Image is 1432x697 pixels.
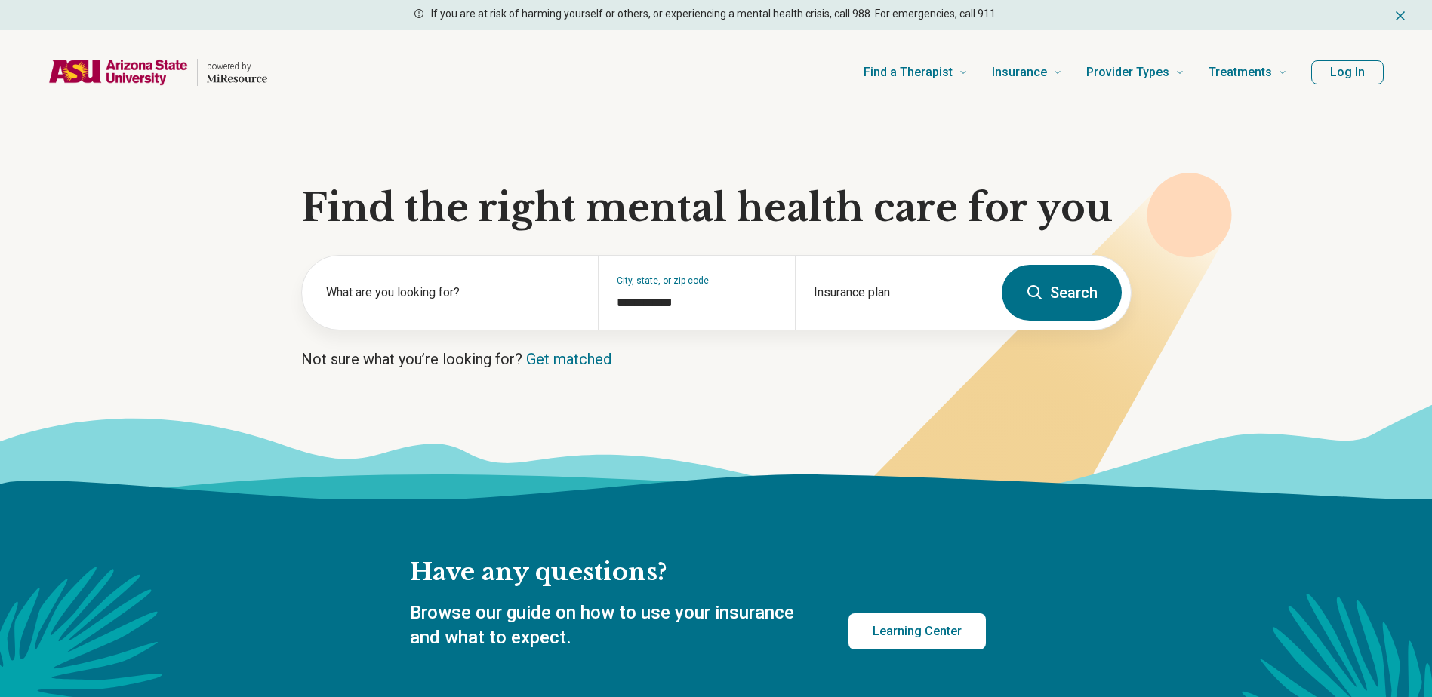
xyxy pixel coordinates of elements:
[410,600,812,651] p: Browse our guide on how to use your insurance and what to expect.
[864,42,968,103] a: Find a Therapist
[992,42,1062,103] a: Insurance
[1086,42,1184,103] a: Provider Types
[410,557,986,588] h2: Have any questions?
[1311,60,1384,84] button: Log In
[864,62,953,83] span: Find a Therapist
[1393,6,1408,24] button: Dismiss
[326,284,580,302] label: What are you looking for?
[207,60,267,72] p: powered by
[431,6,998,22] p: If you are at risk of harming yourself or others, or experiencing a mental health crisis, call 98...
[301,348,1132,370] p: Not sure what you’re looking for?
[848,613,986,649] a: Learning Center
[301,186,1132,231] h1: Find the right mental health care for you
[1209,62,1272,83] span: Treatments
[1209,42,1287,103] a: Treatments
[992,62,1047,83] span: Insurance
[1002,265,1122,321] button: Search
[1086,62,1169,83] span: Provider Types
[48,48,267,97] a: Home page
[526,350,611,368] a: Get matched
